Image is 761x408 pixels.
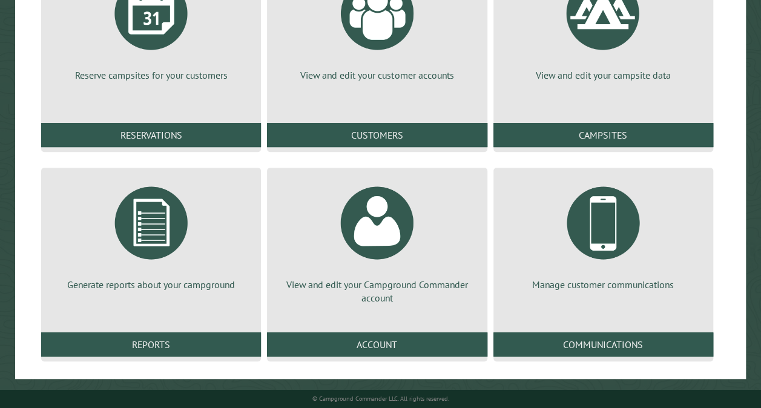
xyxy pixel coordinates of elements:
[282,68,472,82] p: View and edit your customer accounts
[508,177,699,291] a: Manage customer communications
[508,68,699,82] p: View and edit your campsite data
[41,123,261,147] a: Reservations
[56,177,246,291] a: Generate reports about your campground
[282,278,472,305] p: View and edit your Campground Commander account
[56,68,246,82] p: Reserve campsites for your customers
[282,177,472,305] a: View and edit your Campground Commander account
[267,332,487,357] a: Account
[41,332,261,357] a: Reports
[493,332,713,357] a: Communications
[312,395,449,403] small: © Campground Commander LLC. All rights reserved.
[267,123,487,147] a: Customers
[508,278,699,291] p: Manage customer communications
[56,278,246,291] p: Generate reports about your campground
[493,123,713,147] a: Campsites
